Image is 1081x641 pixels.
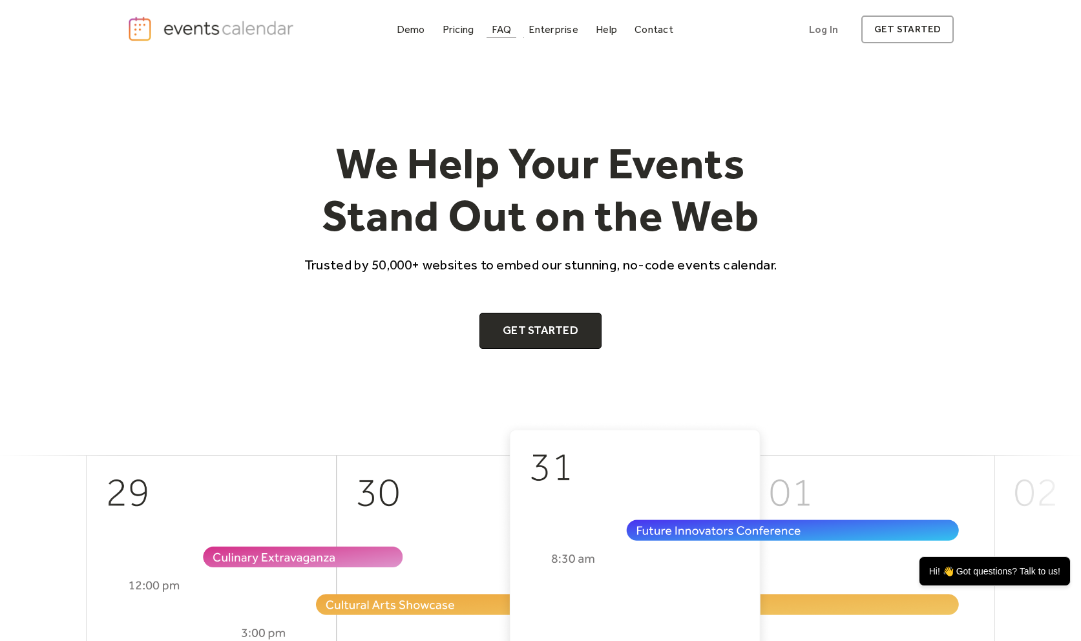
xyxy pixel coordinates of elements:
[397,26,425,33] div: Demo
[492,26,512,33] div: FAQ
[392,21,430,38] a: Demo
[591,21,622,38] a: Help
[479,313,602,349] a: Get Started
[796,16,851,43] a: Log In
[629,21,678,38] a: Contact
[293,255,789,274] p: Trusted by 50,000+ websites to embed our stunning, no-code events calendar.
[861,16,954,43] a: get started
[523,21,583,38] a: Enterprise
[635,26,673,33] div: Contact
[596,26,617,33] div: Help
[487,21,517,38] a: FAQ
[529,26,578,33] div: Enterprise
[443,26,474,33] div: Pricing
[437,21,479,38] a: Pricing
[293,137,789,242] h1: We Help Your Events Stand Out on the Web
[127,16,298,42] a: home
